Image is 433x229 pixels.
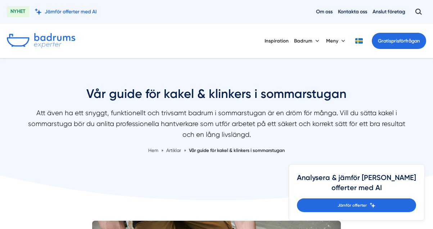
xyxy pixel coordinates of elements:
[316,8,333,15] a: Om oss
[265,32,289,50] a: Inspiration
[378,38,391,44] span: Gratis
[35,8,97,15] a: Jämför offerter med AI
[372,33,426,49] a: Gratisprisförfrågan
[189,148,285,153] a: Vår guide för kakel & klinkers i sommarstugan
[338,202,367,208] span: Jämför offerter
[297,198,416,212] a: Jämför offerter
[7,33,75,48] img: Badrumsexperter.se logotyp
[7,6,29,17] span: NYHET
[297,173,416,198] h4: Analysera & jämför [PERSON_NAME] offerter med AI
[161,147,163,154] span: »
[148,148,158,153] a: Hem
[166,148,182,153] a: Artiklar
[45,8,97,15] span: Jämför offerter med AI
[26,108,407,143] p: Att även ha ett snyggt, funktionellt och trivsamt badrum i sommarstugan är en dröm för många. Vil...
[26,147,407,154] nav: Breadcrumb
[373,8,405,15] a: Anslut företag
[326,32,347,50] button: Meny
[294,32,321,50] button: Badrum
[26,86,407,108] h1: Vår guide för kakel & klinkers i sommarstugan
[338,8,367,15] a: Kontakta oss
[184,147,186,154] span: »
[166,148,181,153] span: Artiklar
